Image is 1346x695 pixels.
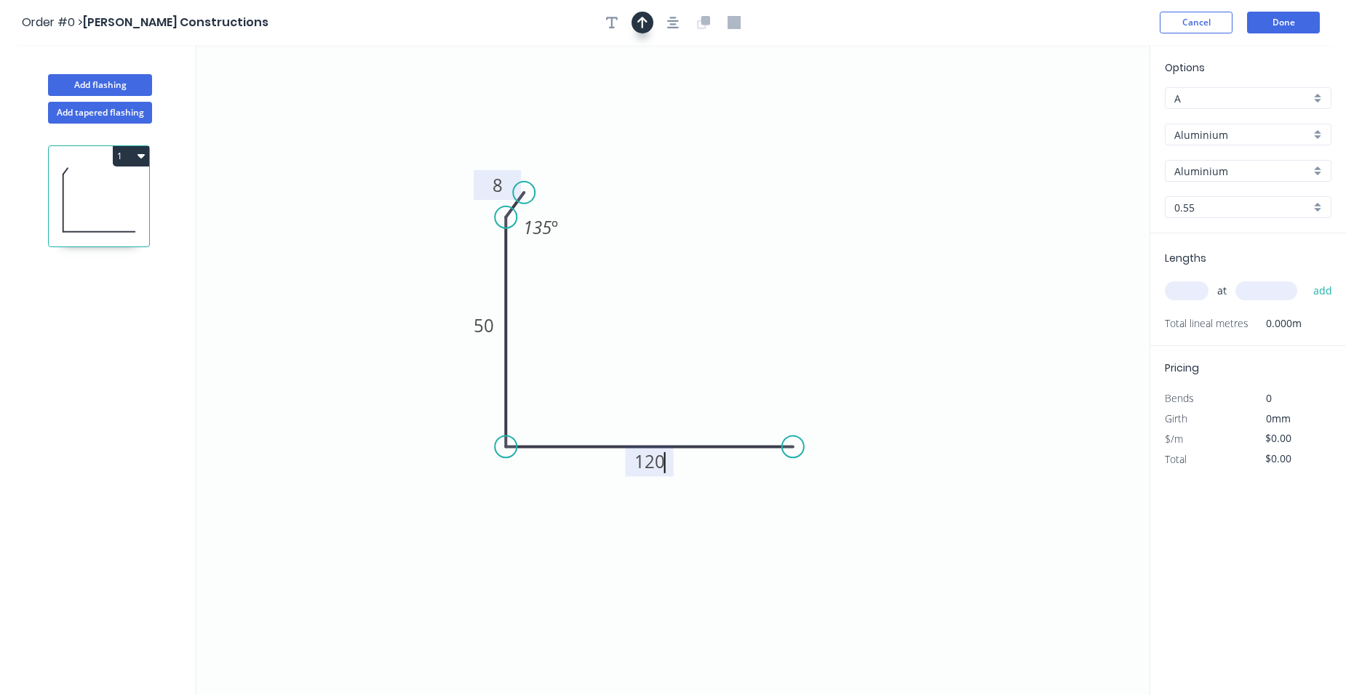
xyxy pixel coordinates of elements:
[1165,251,1206,265] span: Lengths
[1165,361,1199,375] span: Pricing
[1165,313,1249,334] span: Total lineal metres
[1165,432,1183,446] span: $/m
[1165,411,1187,425] span: Girth
[48,102,152,124] button: Add tapered flashing
[1249,313,1302,334] span: 0.000m
[1160,12,1232,33] button: Cancel
[493,173,503,197] tspan: 8
[474,313,494,337] tspan: 50
[551,215,558,239] tspan: º
[1165,60,1205,75] span: Options
[48,74,152,96] button: Add flashing
[1165,452,1187,466] span: Total
[113,146,149,166] button: 1
[523,215,551,239] tspan: 135
[1266,411,1291,425] span: 0mm
[1266,391,1272,405] span: 0
[1174,127,1310,142] input: Material
[1174,200,1310,215] input: Thickness
[1217,281,1227,301] span: at
[22,14,83,31] span: Order #0 >
[634,449,665,473] tspan: 120
[1247,12,1320,33] button: Done
[196,45,1150,695] svg: 0
[1174,164,1310,179] input: Colour
[1165,391,1194,405] span: Bends
[1174,91,1310,106] input: Price level
[83,14,268,31] span: [PERSON_NAME] Constructions
[1306,278,1340,303] button: add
